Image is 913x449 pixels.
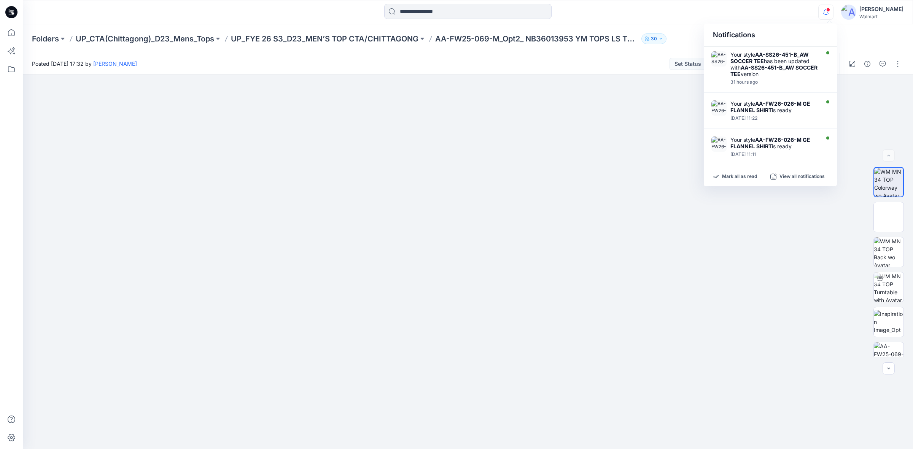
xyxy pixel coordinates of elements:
div: Tuesday, September 30, 2025 04:50 [730,79,818,85]
p: 30 [651,35,657,43]
span: Posted [DATE] 17:32 by [32,60,137,68]
strong: AA-SS26-451-B_AW SOCCER TEE [730,64,818,77]
img: WM MN 34 TOP Back wo Avatar [874,237,903,267]
p: View all notifications [779,173,825,180]
button: 30 [641,33,666,44]
img: avatar [841,5,856,20]
img: AA-FW26-026-M GE FLANNEL SHIRT [711,136,727,152]
div: Your style is ready [730,136,818,149]
p: Mark all as read [722,173,757,180]
div: Your style is ready [730,100,818,113]
img: AA-FW25-069-M-3D Space Templates-10-15-24 [874,342,903,372]
div: Friday, September 26, 2025 11:22 [730,116,818,121]
a: [PERSON_NAME] [93,60,137,67]
img: WM MN 34 TOP Colorway wo Avatar [874,168,903,197]
p: AA-FW25-069-M_Opt2_ NB36013953 YM TOPS LS TEXTURED FLANNEL SHIRT [435,33,638,44]
a: Folders [32,33,59,44]
div: Friday, September 26, 2025 11:11 [730,152,818,157]
img: Inspiration Image_Opt [874,310,903,334]
button: Details [861,58,873,70]
a: UP_FYE 26 S3_D23_MEN’S TOP CTA/CHITTAGONG [231,33,418,44]
div: Walmart [859,14,903,19]
img: WM MN 34 TOP Turntable with Avatar [874,272,903,302]
strong: AA-FW26-026-M GE FLANNEL SHIRT [730,100,810,113]
strong: AA-FW26-026-M GE FLANNEL SHIRT [730,136,810,149]
img: AA-SS26-451-B_AW SOCCER TEE [711,51,727,67]
div: Notifications [704,24,837,47]
strong: AA-SS26-451-B_AW SOCCER TEE [730,51,809,64]
img: AA-FW26-026-M GE FLANNEL SHIRT [711,100,727,116]
div: Your style has been updated with version [730,51,818,77]
div: [PERSON_NAME] [859,5,903,14]
a: UP_CTA(Chittagong)_D23_Mens_Tops [76,33,214,44]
